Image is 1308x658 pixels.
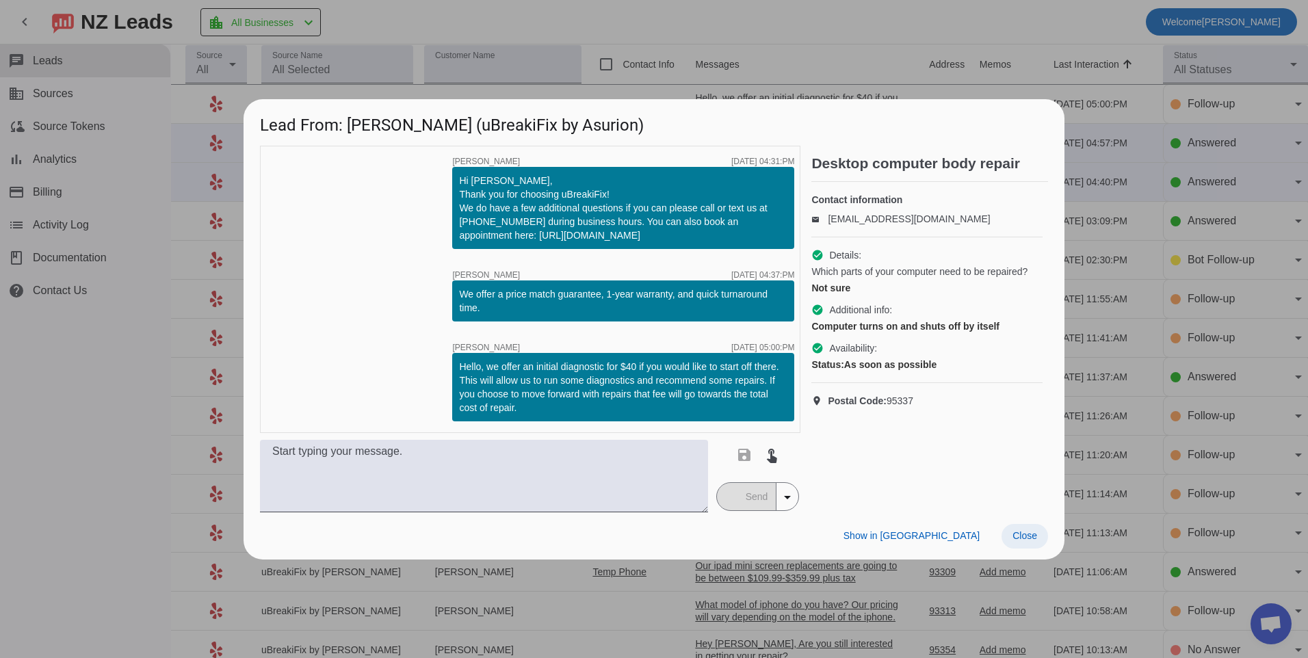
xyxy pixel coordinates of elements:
div: Not sure [811,281,1043,295]
div: [DATE] 04:31:PM [731,157,794,166]
div: As soon as possible [811,358,1043,371]
div: Hi [PERSON_NAME], Thank you for choosing uBreakiFix! We do have a few additional questions if you... [459,174,787,242]
a: [EMAIL_ADDRESS][DOMAIN_NAME] [828,213,990,224]
mat-icon: email [811,215,828,222]
mat-icon: check_circle [811,304,824,316]
span: Which parts of your computer need to be repaired? [811,265,1028,278]
button: Close [1002,524,1048,549]
div: Hello, we offer an initial diagnostic for $40 if you would like to start off there. This will all... [459,360,787,414]
mat-icon: arrow_drop_down [779,489,796,505]
h2: Desktop computer body repair [811,157,1048,170]
div: [DATE] 04:37:PM [731,271,794,279]
div: [DATE] 05:00:PM [731,343,794,352]
mat-icon: check_circle [811,249,824,261]
span: [PERSON_NAME] [452,271,520,279]
button: Show in [GEOGRAPHIC_DATA] [833,524,991,549]
h4: Contact information [811,193,1043,207]
span: 95337 [828,394,913,408]
span: Additional info: [829,303,892,317]
span: Close [1012,530,1037,541]
div: We offer a price match guarantee, 1-year warranty, and quick turnaround time.​ [459,287,787,315]
mat-icon: location_on [811,395,828,406]
span: Availability: [829,341,877,355]
div: Computer turns on and shuts off by itself [811,319,1043,333]
mat-icon: touch_app [763,447,780,463]
mat-icon: check_circle [811,342,824,354]
span: Show in [GEOGRAPHIC_DATA] [843,530,980,541]
span: [PERSON_NAME] [452,343,520,352]
span: [PERSON_NAME] [452,157,520,166]
span: Details: [829,248,861,262]
strong: Status: [811,359,843,370]
strong: Postal Code: [828,395,887,406]
h1: Lead From: [PERSON_NAME] (uBreakiFix by Asurion) [244,99,1064,145]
